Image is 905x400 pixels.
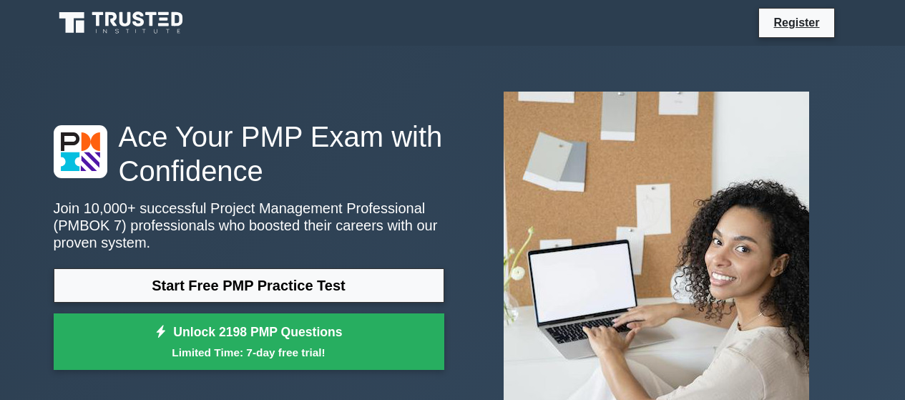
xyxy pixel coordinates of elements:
a: Unlock 2198 PMP QuestionsLimited Time: 7-day free trial! [54,313,444,371]
h1: Ace Your PMP Exam with Confidence [54,119,444,188]
p: Join 10,000+ successful Project Management Professional (PMBOK 7) professionals who boosted their... [54,200,444,251]
a: Start Free PMP Practice Test [54,268,444,303]
small: Limited Time: 7-day free trial! [72,344,426,361]
a: Register [765,14,828,31]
